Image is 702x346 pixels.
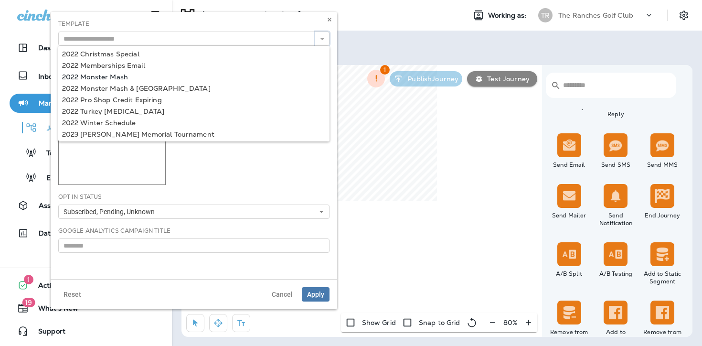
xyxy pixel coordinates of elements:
button: Support [10,322,162,341]
label: Opt In Status [58,193,102,201]
span: 1 [24,275,33,284]
p: Test Journey [483,75,530,83]
div: 2022 Christmas Special [62,50,326,58]
div: TR [538,8,553,22]
label: Template [58,20,89,28]
div: 2023 [PERSON_NAME] Memorial Tournament [62,130,326,138]
p: Text Broadcasts [37,149,99,158]
button: Settings [675,7,692,24]
p: 80 % [503,319,518,326]
p: test [264,8,286,22]
div: 2022 Turkey [MEDICAL_DATA] [62,108,326,115]
p: Dashboard [38,44,74,52]
label: Google Analytics Campaign Title [58,227,170,235]
div: Send MMS [641,161,684,169]
div: A/B Split [548,270,591,278]
span: Working as: [488,11,529,20]
p: Assets [39,202,61,209]
button: Test Journey [467,71,537,86]
div: A/B Testing [595,270,638,278]
div: End Journey [641,212,684,219]
div: Add to Static Segment [641,270,684,285]
button: InboxUPGRADE🔒 [10,66,162,85]
div: Send Notification [595,212,638,227]
div: Send Mailer [548,212,591,219]
div: Await SMS Reply [595,103,638,118]
span: Action Items [29,281,80,293]
div: 2022 Monster Mash [62,73,326,81]
span: Cancel [272,291,293,298]
button: Apply [302,287,330,302]
button: Collapse Sidebar [142,6,169,25]
p: Email Broadcasts [37,174,103,183]
span: Support [29,327,65,339]
button: Cancel [266,287,298,302]
span: 1 [380,65,390,75]
button: Marketing [10,94,162,113]
p: Data [39,229,55,237]
button: Subscribed, Pending, Unknown [58,205,330,219]
p: Inbox [38,71,116,81]
button: Reset [58,287,86,302]
button: Journeys [10,118,162,138]
p: Marketing [39,99,72,107]
div: Send SMS [595,161,638,169]
div: 2022 Monster Mash & [GEOGRAPHIC_DATA] [62,85,326,92]
p: Snap to Grid [419,319,460,326]
span: 19 [22,298,35,307]
button: Assets [10,196,162,215]
div: 2022 Memberships Email [62,62,326,69]
div: Send Email [548,161,591,169]
button: Dashboard [10,38,162,57]
p: Journey [196,8,244,22]
button: 1Action Items [10,276,162,295]
p: The Ranches Golf Club [558,11,633,19]
p: > [244,8,252,22]
span: What's New [29,304,78,316]
div: 2022 Winter Schedule [62,119,326,127]
span: Apply [307,291,324,298]
p: Journeys [37,124,77,133]
div: 2022 Pro Shop Credit Expiring [62,96,326,104]
button: Text Broadcasts [10,142,162,162]
button: Email Broadcasts [10,167,162,187]
span: Reset [64,291,81,298]
p: Show Grid [362,319,396,326]
span: Subscribed, Pending, Unknown [64,208,159,216]
button: 19What's New [10,299,162,318]
button: Data [10,224,162,243]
